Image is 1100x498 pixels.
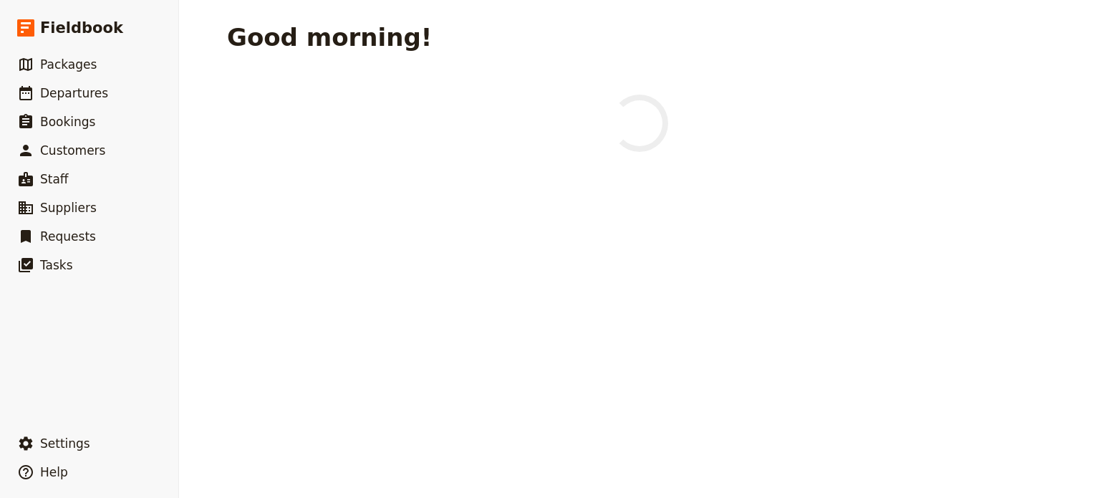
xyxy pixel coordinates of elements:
span: Departures [40,86,108,100]
span: Requests [40,229,96,244]
span: Tasks [40,258,73,272]
span: Settings [40,436,90,451]
span: Packages [40,57,97,72]
span: Customers [40,143,105,158]
span: Staff [40,172,69,186]
span: Help [40,465,68,479]
span: Fieldbook [40,17,123,39]
h1: Good morning! [227,23,432,52]
span: Bookings [40,115,95,129]
span: Suppliers [40,201,97,215]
